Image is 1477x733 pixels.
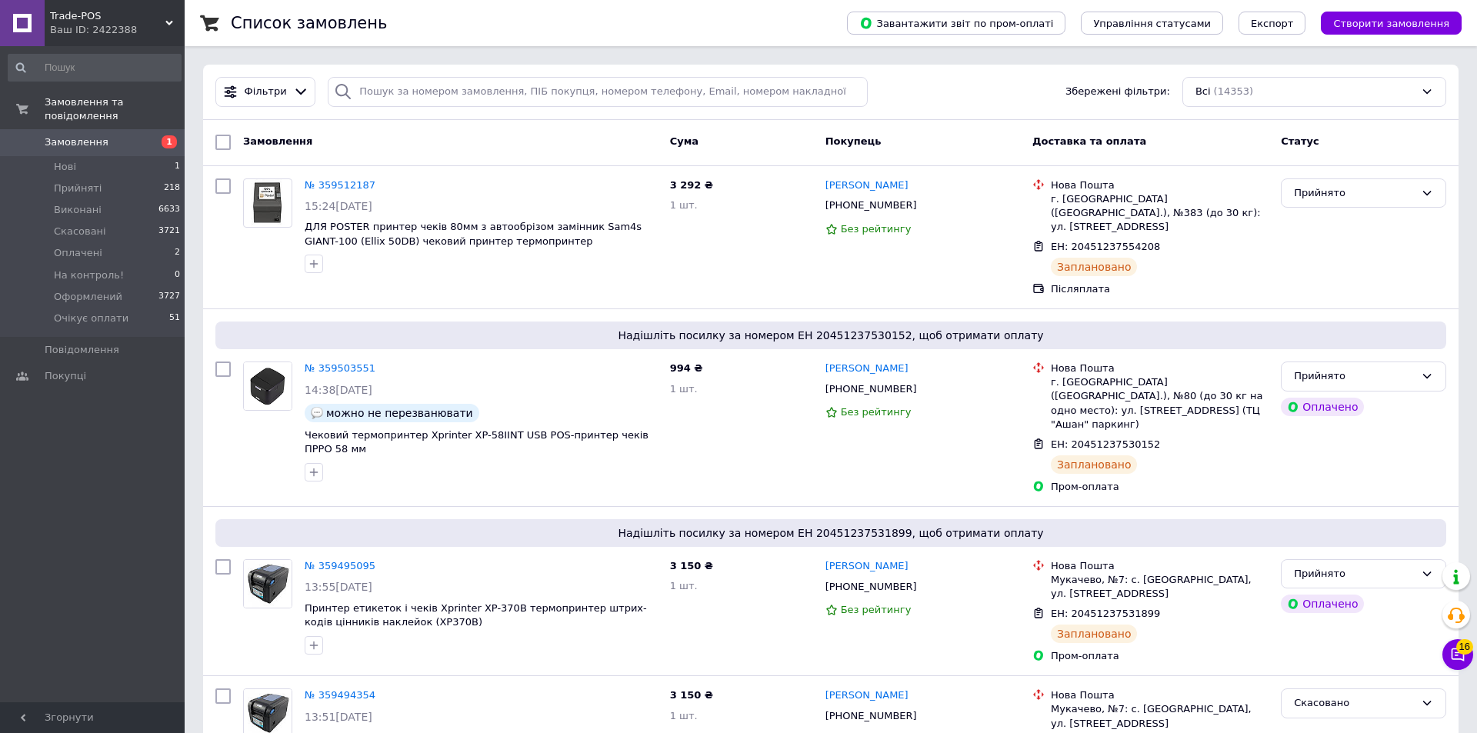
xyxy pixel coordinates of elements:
div: Скасовано [1294,695,1415,711]
a: [PERSON_NAME] [825,178,909,193]
span: Фільтри [245,85,287,99]
div: Нова Пошта [1051,178,1269,192]
a: [PERSON_NAME] [825,688,909,703]
span: 51 [169,312,180,325]
div: Пром-оплата [1051,649,1269,663]
span: 3 150 ₴ [670,689,713,701]
span: Завантажити звіт по пром-оплаті [859,16,1053,30]
span: 1 шт. [670,199,698,211]
span: Доставка та оплата [1032,135,1146,147]
span: Без рейтингу [841,223,912,235]
div: Мукачево, №7: с. [GEOGRAPHIC_DATA], ул. [STREET_ADDRESS] [1051,573,1269,601]
span: Оплачені [54,246,102,260]
div: Пром-оплата [1051,480,1269,494]
button: Управління статусами [1081,12,1223,35]
span: 14:38[DATE] [305,384,372,396]
div: г. [GEOGRAPHIC_DATA] ([GEOGRAPHIC_DATA].), №383 (до 30 кг): ул. [STREET_ADDRESS] [1051,192,1269,235]
span: 13:51[DATE] [305,711,372,723]
div: Заплановано [1051,455,1138,474]
span: 1 шт. [670,580,698,591]
span: Збережені фільтри: [1065,85,1170,99]
span: 1 [162,135,177,148]
span: 2 [175,246,180,260]
span: 3721 [158,225,180,238]
div: Нова Пошта [1051,688,1269,702]
span: 1 [175,160,180,174]
a: Чековий термопринтер Xprinter XP-58IINT USB POS-принтер чеків ПРРО 58 мм [305,429,648,455]
span: Статус [1281,135,1319,147]
span: 13:55[DATE] [305,581,372,593]
span: На контроль! [54,268,124,282]
span: 1 шт. [670,710,698,721]
div: Прийнято [1294,566,1415,582]
div: Оплачено [1281,595,1364,613]
span: Прийняті [54,182,102,195]
span: Повідомлення [45,343,119,357]
span: Створити замовлення [1333,18,1449,29]
h1: Список замовлень [231,14,387,32]
button: Чат з покупцем16 [1442,639,1473,670]
span: ЕН: 20451237554208 [1051,241,1160,252]
div: Нова Пошта [1051,362,1269,375]
span: Покупець [825,135,882,147]
span: 218 [164,182,180,195]
span: Замовлення [243,135,312,147]
a: № 359495095 [305,560,375,571]
span: Експорт [1251,18,1294,29]
span: Покупці [45,369,86,383]
span: можно не перезванювати [326,407,473,419]
div: Нова Пошта [1051,559,1269,573]
a: Фото товару [243,362,292,411]
img: Фото товару [244,362,292,409]
div: Прийнято [1294,185,1415,202]
span: Замовлення та повідомлення [45,95,185,123]
a: [PERSON_NAME] [825,362,909,376]
span: Без рейтингу [841,406,912,418]
span: (14353) [1214,85,1254,97]
a: № 359512187 [305,179,375,191]
span: Trade-POS [50,9,165,23]
span: 6633 [158,203,180,217]
button: Експорт [1239,12,1306,35]
span: 994 ₴ [670,362,703,374]
div: [PHONE_NUMBER] [822,379,920,399]
span: ЕН: 20451237531899 [1051,608,1160,619]
img: :speech_balloon: [311,407,323,419]
div: Мукачево, №7: с. [GEOGRAPHIC_DATA], ул. [STREET_ADDRESS] [1051,702,1269,730]
span: Виконані [54,203,102,217]
span: Без рейтингу [841,604,912,615]
a: ДЛЯ POSTER принтер чеків 80мм з автообрізом замінник Sam4s GIANT-100 (Ellix 50DB) чековий принтер... [305,221,642,247]
span: Надішліть посилку за номером ЕН 20451237530152, щоб отримати оплату [222,328,1440,343]
button: Створити замовлення [1321,12,1462,35]
span: 15:24[DATE] [305,200,372,212]
div: [PHONE_NUMBER] [822,195,920,215]
div: Заплановано [1051,625,1138,643]
a: Принтер етикеток і чеків Xprinter XP-370B термопринтер штрих-кодів цінників наклейок (XP370B) [305,602,647,628]
span: 16 [1456,639,1473,655]
span: Всі [1195,85,1211,99]
button: Завантажити звіт по пром-оплаті [847,12,1065,35]
input: Пошук за номером замовлення, ПІБ покупця, номером телефону, Email, номером накладної [328,77,868,107]
a: № 359503551 [305,362,375,374]
span: ЕН: 20451237530152 [1051,438,1160,450]
span: 1 шт. [670,383,698,395]
span: 0 [175,268,180,282]
span: Управління статусами [1093,18,1211,29]
div: Оплачено [1281,398,1364,416]
span: Cума [670,135,698,147]
span: Надішліть посилку за номером ЕН 20451237531899, щоб отримати оплату [222,525,1440,541]
span: Замовлення [45,135,108,149]
span: Очікує оплати [54,312,128,325]
span: 3 150 ₴ [670,560,713,571]
img: Фото товару [244,560,292,608]
a: Фото товару [243,178,292,228]
div: [PHONE_NUMBER] [822,706,920,726]
span: Нові [54,160,76,174]
img: Фото товару [251,179,285,227]
div: г. [GEOGRAPHIC_DATA] ([GEOGRAPHIC_DATA].), №80 (до 30 кг на одно место): ул. [STREET_ADDRESS] (ТЦ... [1051,375,1269,431]
span: 3 292 ₴ [670,179,713,191]
span: 3727 [158,290,180,304]
span: Скасовані [54,225,106,238]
